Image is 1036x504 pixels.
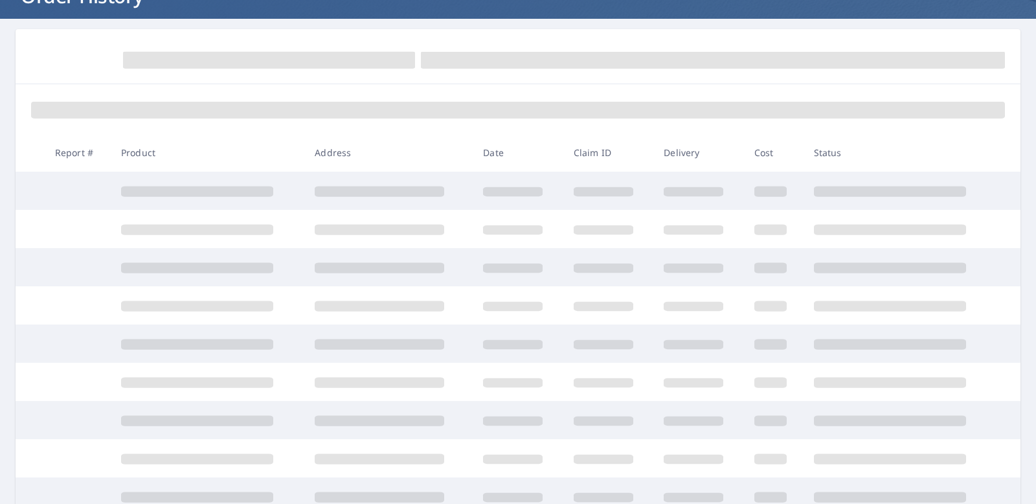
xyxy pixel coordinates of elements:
th: Date [473,133,563,172]
th: Claim ID [563,133,653,172]
th: Cost [744,133,804,172]
th: Delivery [653,133,743,172]
th: Status [804,133,997,172]
th: Product [111,133,304,172]
th: Address [304,133,473,172]
th: Report # [45,133,111,172]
